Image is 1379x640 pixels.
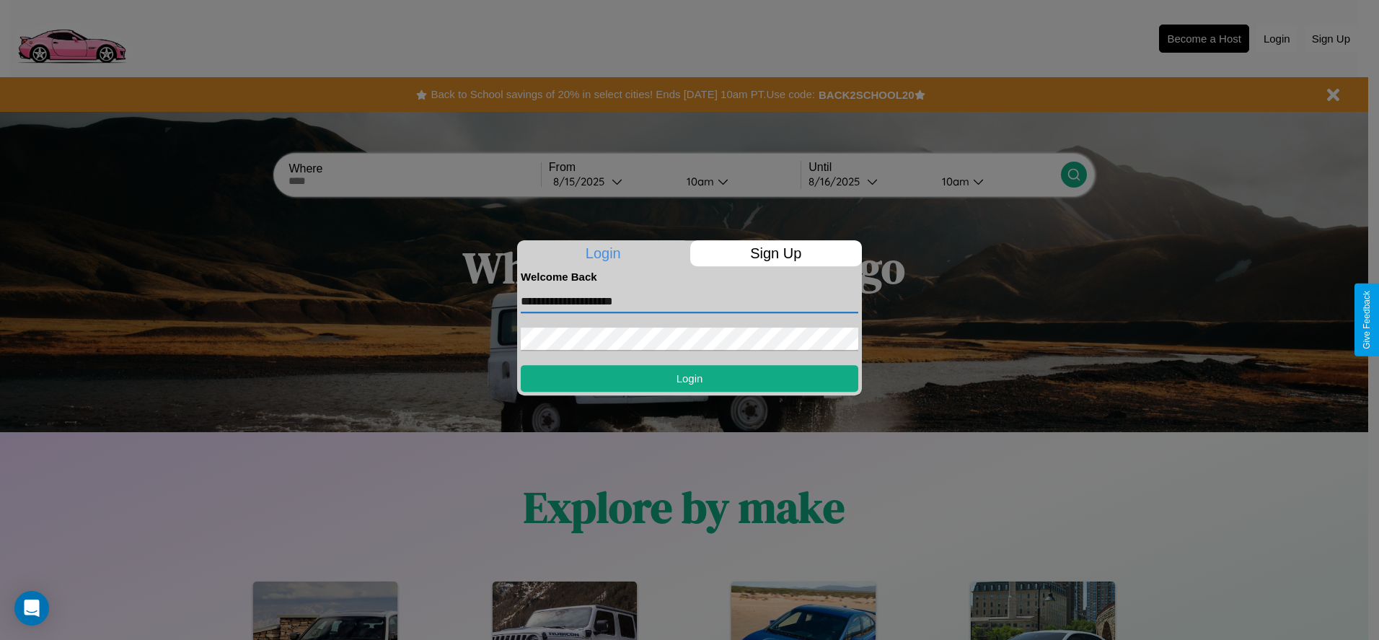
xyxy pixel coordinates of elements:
[517,240,689,266] p: Login
[1362,291,1372,349] div: Give Feedback
[690,240,863,266] p: Sign Up
[14,591,49,626] div: Open Intercom Messenger
[521,271,858,283] h4: Welcome Back
[521,365,858,392] button: Login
